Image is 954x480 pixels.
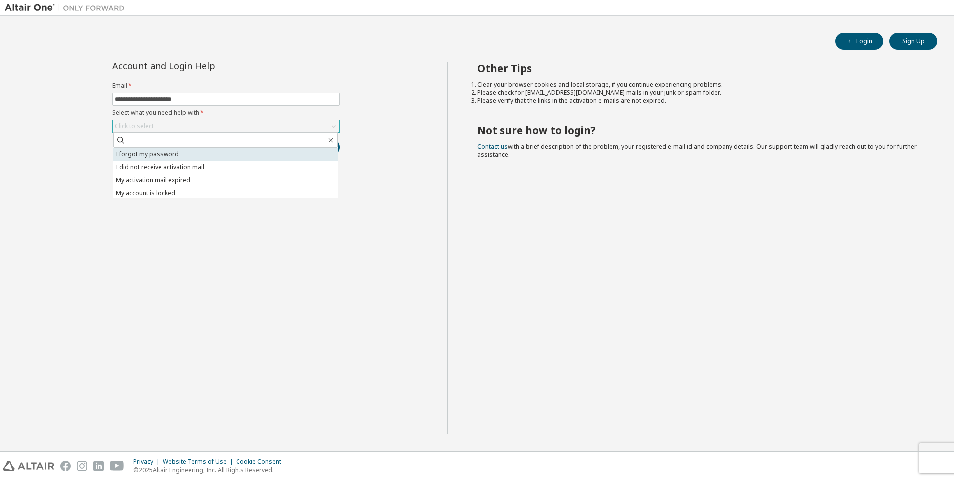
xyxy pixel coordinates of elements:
[477,142,917,159] span: with a brief description of the problem, your registered e-mail id and company details. Our suppo...
[113,148,338,161] li: I forgot my password
[112,109,340,117] label: Select what you need help with
[133,458,163,466] div: Privacy
[133,466,287,474] p: © 2025 Altair Engineering, Inc. All Rights Reserved.
[835,33,883,50] button: Login
[77,461,87,471] img: instagram.svg
[163,458,236,466] div: Website Terms of Use
[113,120,339,132] div: Click to select
[115,122,154,130] div: Click to select
[60,461,71,471] img: facebook.svg
[477,142,508,151] a: Contact us
[93,461,104,471] img: linkedin.svg
[5,3,130,13] img: Altair One
[889,33,937,50] button: Sign Up
[477,62,920,75] h2: Other Tips
[477,124,920,137] h2: Not sure how to login?
[236,458,287,466] div: Cookie Consent
[477,89,920,97] li: Please check for [EMAIL_ADDRESS][DOMAIN_NAME] mails in your junk or spam folder.
[3,461,54,471] img: altair_logo.svg
[112,82,340,90] label: Email
[110,461,124,471] img: youtube.svg
[112,62,294,70] div: Account and Login Help
[477,97,920,105] li: Please verify that the links in the activation e-mails are not expired.
[477,81,920,89] li: Clear your browser cookies and local storage, if you continue experiencing problems.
